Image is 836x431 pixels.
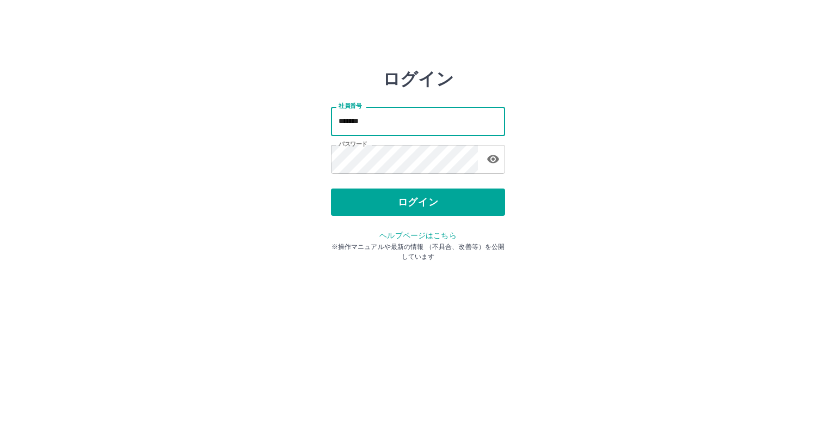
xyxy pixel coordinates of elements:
label: 社員番号 [339,102,361,110]
label: パスワード [339,140,367,148]
a: ヘルプページはこちら [379,231,456,240]
p: ※操作マニュアルや最新の情報 （不具合、改善等）を公開しています [331,242,505,262]
h2: ログイン [383,69,454,89]
button: ログイン [331,189,505,216]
